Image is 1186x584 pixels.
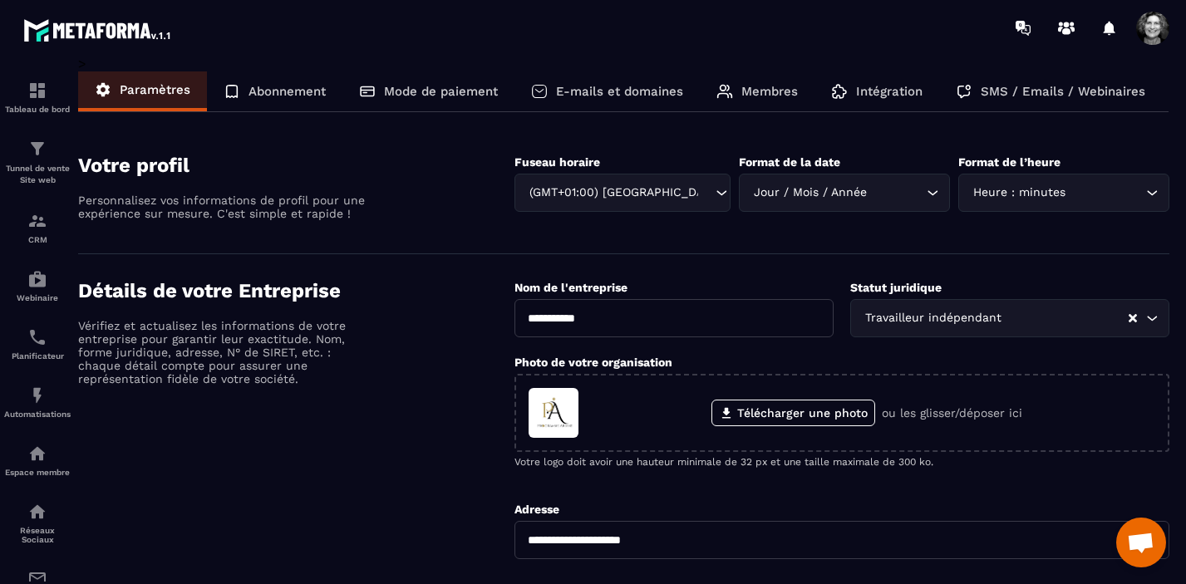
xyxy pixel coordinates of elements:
span: Jour / Mois / Année [750,184,870,202]
img: automations [27,385,47,405]
a: formationformationCRM [4,199,71,257]
label: Photo de votre organisation [514,356,672,369]
img: logo [23,15,173,45]
p: Espace membre [4,468,71,477]
div: Search for option [514,174,731,212]
h4: Détails de votre Entreprise [78,279,514,302]
div: Search for option [739,174,950,212]
p: Réseaux Sociaux [4,526,71,544]
a: social-networksocial-networkRéseaux Sociaux [4,489,71,557]
img: formation [27,139,47,159]
a: schedulerschedulerPlanificateur [4,315,71,373]
label: Format de la date [739,155,840,169]
span: (GMT+01:00) [GEOGRAPHIC_DATA] [525,184,699,202]
input: Search for option [699,184,711,202]
a: automationsautomationsWebinaire [4,257,71,315]
input: Search for option [1005,309,1127,327]
a: formationformationTunnel de vente Site web [4,126,71,199]
p: Membres [741,84,798,99]
a: formationformationTableau de bord [4,68,71,126]
p: Tableau de bord [4,105,71,114]
p: Personnalisez vos informations de profil pour une expérience sur mesure. C'est simple et rapide ! [78,194,369,220]
input: Search for option [1069,184,1142,202]
p: Abonnement [249,84,326,99]
h4: Votre profil [78,154,514,177]
label: Format de l’heure [958,155,1061,169]
p: Votre logo doit avoir une hauteur minimale de 32 px et une taille maximale de 300 ko. [514,456,1169,468]
label: Adresse [514,503,559,516]
img: automations [27,269,47,289]
img: formation [27,211,47,231]
img: social-network [27,502,47,522]
p: Planificateur [4,351,71,361]
div: Ouvrir le chat [1116,518,1166,567]
label: Nom de l'entreprise [514,281,627,294]
a: automationsautomationsAutomatisations [4,373,71,431]
img: scheduler [27,327,47,347]
p: Webinaire [4,293,71,302]
img: formation [27,81,47,101]
label: Statut juridique [850,281,942,294]
div: Search for option [850,299,1169,337]
p: Tunnel de vente Site web [4,163,71,186]
p: Intégration [856,84,923,99]
div: Search for option [958,174,1169,212]
input: Search for option [870,184,923,202]
p: ou les glisser/déposer ici [882,406,1022,420]
p: E-mails et domaines [556,84,683,99]
span: Travailleur indépendant [861,309,1005,327]
p: Paramètres [120,82,190,97]
p: SMS / Emails / Webinaires [981,84,1145,99]
label: Fuseau horaire [514,155,600,169]
p: Vérifiez et actualisez les informations de votre entreprise pour garantir leur exactitude. Nom, f... [78,319,369,385]
p: Automatisations [4,410,71,419]
span: Heure : minutes [969,184,1069,202]
p: Mode de paiement [384,84,498,99]
img: automations [27,444,47,464]
label: Télécharger une photo [711,400,875,426]
button: Clear Selected [1129,312,1137,325]
a: automationsautomationsEspace membre [4,431,71,489]
p: CRM [4,235,71,244]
